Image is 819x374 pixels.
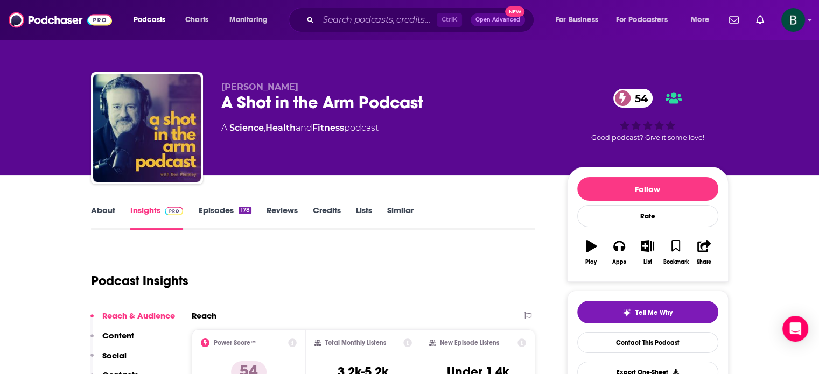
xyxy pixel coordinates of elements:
[264,123,265,133] span: ,
[192,311,216,321] h2: Reach
[313,205,341,230] a: Credits
[239,207,251,214] div: 178
[165,207,184,215] img: Podchaser Pro
[299,8,544,32] div: Search podcasts, credits, & more...
[312,123,344,133] a: Fitness
[93,74,201,182] img: A Shot in the Arm Podcast
[612,259,626,265] div: Apps
[577,205,718,227] div: Rate
[437,13,462,27] span: Ctrl K
[387,205,414,230] a: Similar
[102,330,134,341] p: Content
[229,123,264,133] a: Science
[616,12,668,27] span: For Podcasters
[622,308,631,317] img: tell me why sparkle
[91,205,115,230] a: About
[198,205,251,230] a: Episodes178
[229,12,268,27] span: Monitoring
[577,233,605,272] button: Play
[663,259,688,265] div: Bookmark
[624,89,653,108] span: 54
[683,11,723,29] button: open menu
[782,316,808,342] div: Open Intercom Messenger
[662,233,690,272] button: Bookmark
[130,205,184,230] a: InsightsPodchaser Pro
[567,82,729,149] div: 54Good podcast? Give it some love!
[697,259,711,265] div: Share
[643,259,652,265] div: List
[505,6,524,17] span: New
[222,11,282,29] button: open menu
[690,233,718,272] button: Share
[591,133,704,142] span: Good podcast? Give it some love!
[356,205,372,230] a: Lists
[440,339,499,347] h2: New Episode Listens
[126,11,179,29] button: open menu
[609,11,683,29] button: open menu
[9,10,112,30] img: Podchaser - Follow, Share and Rate Podcasts
[548,11,612,29] button: open menu
[585,259,597,265] div: Play
[102,311,175,321] p: Reach & Audience
[725,11,743,29] a: Show notifications dropdown
[90,350,127,370] button: Social
[296,123,312,133] span: and
[178,11,215,29] a: Charts
[325,339,386,347] h2: Total Monthly Listens
[185,12,208,27] span: Charts
[471,13,525,26] button: Open AdvancedNew
[90,330,134,350] button: Content
[221,122,379,135] div: A podcast
[221,82,298,92] span: [PERSON_NAME]
[267,205,298,230] a: Reviews
[635,308,673,317] span: Tell Me Why
[90,311,175,330] button: Reach & Audience
[613,89,653,108] a: 54
[214,339,256,347] h2: Power Score™
[781,8,805,32] img: User Profile
[134,12,165,27] span: Podcasts
[577,177,718,201] button: Follow
[577,332,718,353] a: Contact This Podcast
[556,12,598,27] span: For Business
[91,273,188,289] h1: Podcast Insights
[265,123,296,133] a: Health
[577,301,718,323] button: tell me why sparkleTell Me Why
[691,12,709,27] span: More
[752,11,768,29] a: Show notifications dropdown
[475,17,520,23] span: Open Advanced
[102,350,127,361] p: Social
[605,233,633,272] button: Apps
[781,8,805,32] span: Logged in as betsy46033
[781,8,805,32] button: Show profile menu
[318,11,437,29] input: Search podcasts, credits, & more...
[633,233,661,272] button: List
